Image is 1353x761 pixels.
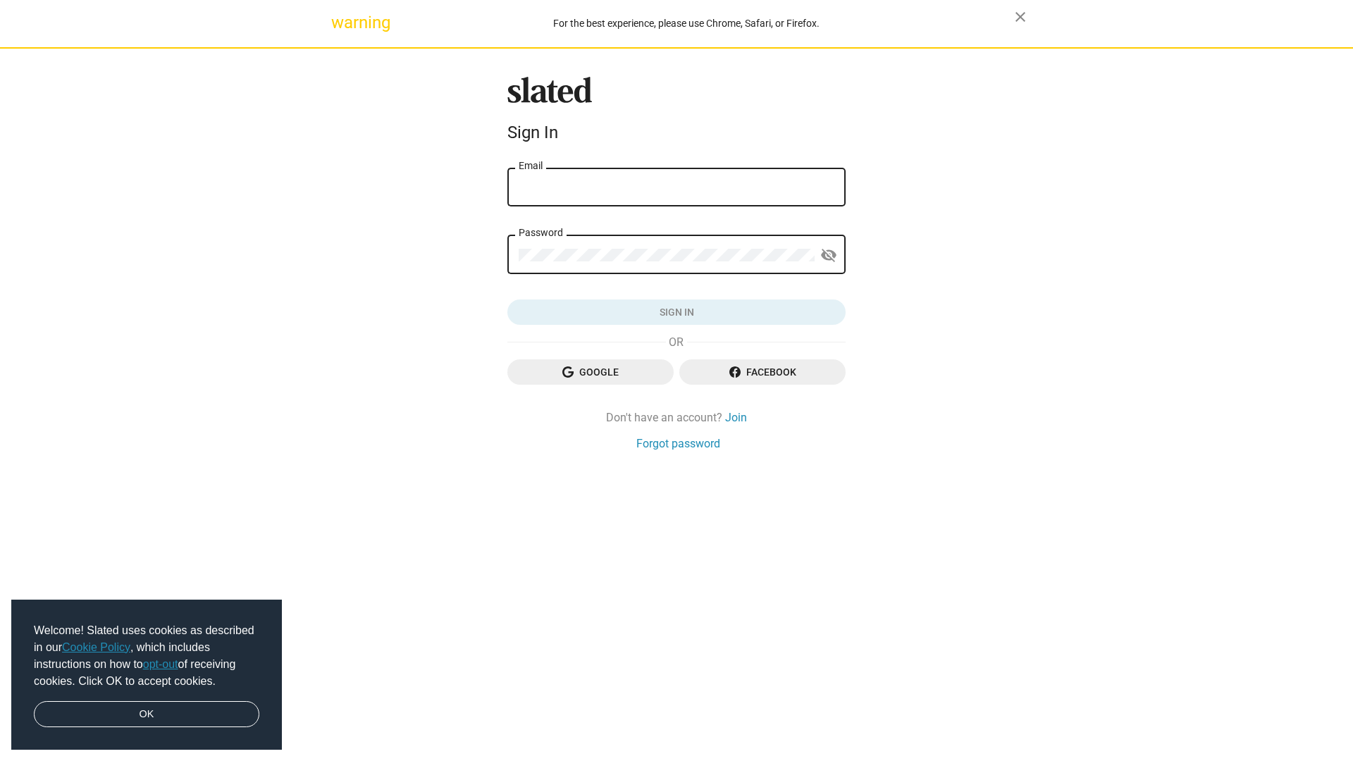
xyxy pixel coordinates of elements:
span: Google [519,359,662,385]
mat-icon: close [1012,8,1029,25]
span: Welcome! Slated uses cookies as described in our , which includes instructions on how to of recei... [34,622,259,690]
button: Google [507,359,674,385]
a: Cookie Policy [62,641,130,653]
a: Join [725,410,747,425]
button: Show password [815,242,843,270]
a: Forgot password [636,436,720,451]
a: opt-out [143,658,178,670]
a: dismiss cookie message [34,701,259,728]
div: Don't have an account? [507,410,846,425]
div: Sign In [507,123,846,142]
span: Facebook [691,359,834,385]
div: For the best experience, please use Chrome, Safari, or Firefox. [358,14,1015,33]
div: cookieconsent [11,600,282,750]
mat-icon: visibility_off [820,245,837,266]
button: Facebook [679,359,846,385]
sl-branding: Sign In [507,77,846,149]
mat-icon: warning [331,14,348,31]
